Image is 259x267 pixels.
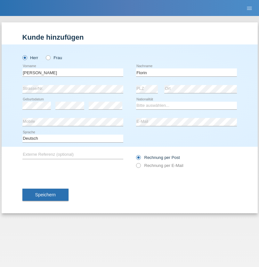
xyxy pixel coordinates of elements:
[22,33,237,41] h1: Kunde hinzufügen
[136,163,140,171] input: Rechnung per E-Mail
[136,155,180,160] label: Rechnung per Post
[22,55,27,59] input: Herr
[136,163,183,168] label: Rechnung per E-Mail
[136,155,140,163] input: Rechnung per Post
[246,5,253,12] i: menu
[243,6,256,10] a: menu
[46,55,62,60] label: Frau
[46,55,50,59] input: Frau
[22,189,69,201] button: Speichern
[35,192,56,197] span: Speichern
[22,55,38,60] label: Herr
